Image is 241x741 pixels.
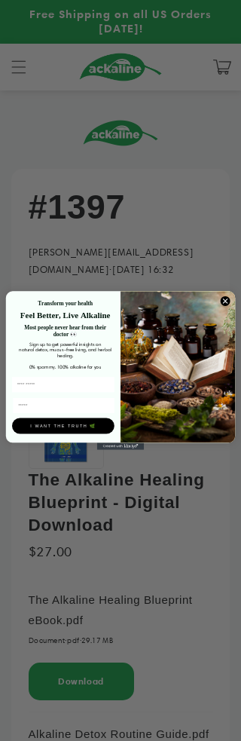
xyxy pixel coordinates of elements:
a: Created with Klaviyo - opens in a new tab [97,442,144,449]
img: 4a4a186a-b914-4224-87c7-990d8ecc9bca.jpeg [120,291,235,442]
input: Email [14,398,114,413]
button: I WANT THE TRUTH 🌿 [12,418,114,434]
strong: Most people never hear from their doctor 👀 [24,324,106,337]
strong: Transform your health [38,300,93,306]
p: 0% spammy. 100% alkaline for you [16,364,114,369]
input: First Name [12,377,114,392]
p: Sign up to get powerful insights on natural detox, mucus-free living, and herbal healing. [16,341,114,358]
strong: Feel Better, Live Alkaline [20,311,111,320]
button: Close dialog [220,296,230,307]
